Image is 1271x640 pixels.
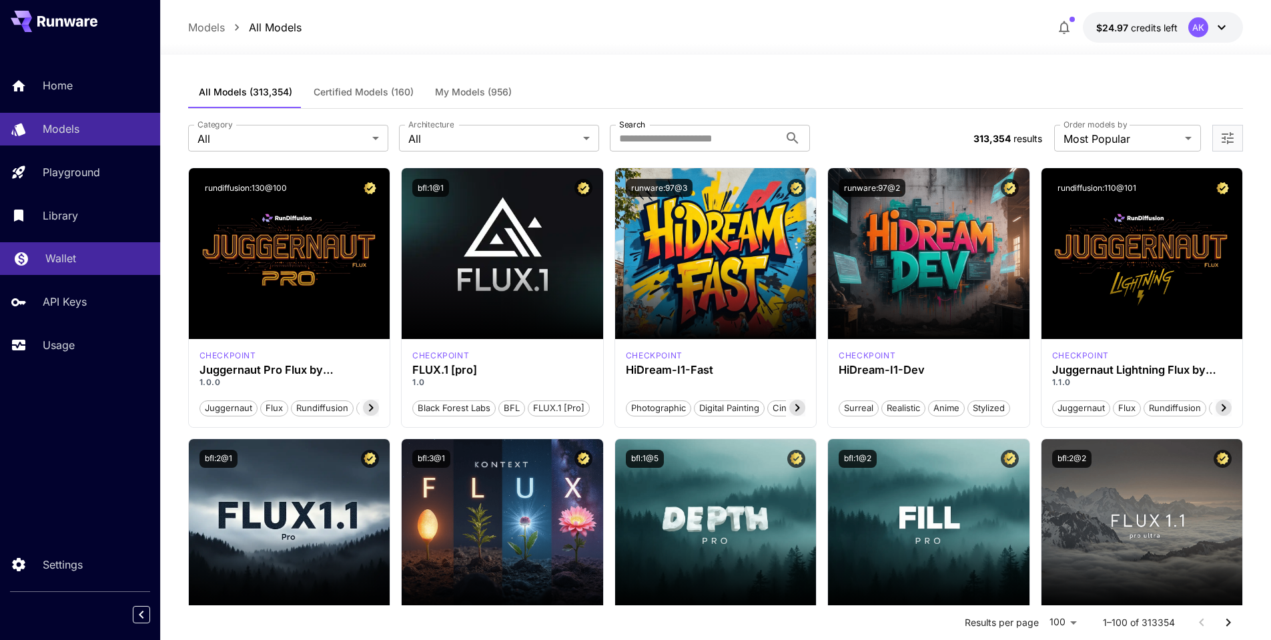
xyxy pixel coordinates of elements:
[1096,21,1178,35] div: $24.97248
[626,364,806,376] h3: HiDream-I1-Fast
[499,402,524,415] span: BFL
[43,121,79,137] p: Models
[408,131,578,147] span: All
[249,19,302,35] a: All Models
[928,399,965,416] button: Anime
[1044,613,1082,632] div: 100
[1064,131,1180,147] span: Most Popular
[1103,616,1175,629] p: 1–100 of 313354
[839,402,878,415] span: Surreal
[1052,376,1232,388] p: 1.1.0
[43,337,75,353] p: Usage
[357,402,380,415] span: pro
[1052,364,1232,376] div: Juggernaut Lightning Flux by RunDiffusion
[43,208,78,224] p: Library
[43,557,83,573] p: Settings
[839,350,895,362] p: checkpoint
[435,86,512,98] span: My Models (956)
[768,402,818,415] span: Cinematic
[787,450,805,468] button: Certified Model – Vetted for best performance and includes a commercial license.
[260,399,288,416] button: flux
[1052,399,1110,416] button: juggernaut
[929,402,964,415] span: Anime
[1209,399,1250,416] button: schnell
[626,350,683,362] p: checkpoint
[412,364,592,376] h3: FLUX.1 [pro]
[314,86,414,98] span: Certified Models (160)
[968,402,1009,415] span: Stylized
[626,399,691,416] button: Photographic
[881,399,925,416] button: Realistic
[197,131,367,147] span: All
[412,350,469,362] p: checkpoint
[199,364,380,376] h3: Juggernaut Pro Flux by RunDiffusion
[199,399,258,416] button: juggernaut
[261,402,288,415] span: flux
[197,119,233,130] label: Category
[1052,350,1109,362] div: FLUX.1 D
[43,164,100,180] p: Playground
[1210,402,1249,415] span: schnell
[695,402,764,415] span: Digital Painting
[619,119,645,130] label: Search
[626,350,683,362] div: HiDream Fast
[199,179,292,197] button: rundiffusion:130@100
[1052,450,1092,468] button: bfl:2@2
[1215,609,1242,636] button: Go to next page
[528,402,589,415] span: FLUX.1 [pro]
[1131,22,1178,33] span: credits left
[1144,399,1206,416] button: rundiffusion
[1052,179,1142,197] button: rundiffusion:110@101
[199,350,256,362] div: FLUX.1 D
[199,376,380,388] p: 1.0.0
[694,399,765,416] button: Digital Painting
[967,399,1010,416] button: Stylized
[408,119,454,130] label: Architecture
[528,399,590,416] button: FLUX.1 [pro]
[412,399,496,416] button: Black Forest Labs
[361,450,379,468] button: Certified Model – Vetted for best performance and includes a commercial license.
[973,133,1011,144] span: 313,354
[498,399,525,416] button: BFL
[199,350,256,362] p: checkpoint
[839,399,879,416] button: Surreal
[412,350,469,362] div: fluxpro
[200,402,257,415] span: juggernaut
[574,450,592,468] button: Certified Model – Vetted for best performance and includes a commercial license.
[1013,133,1042,144] span: results
[45,250,76,266] p: Wallet
[291,399,354,416] button: rundiffusion
[199,450,238,468] button: bfl:2@1
[626,179,693,197] button: runware:97@3
[965,616,1039,629] p: Results per page
[133,606,150,623] button: Collapse sidebar
[626,402,691,415] span: Photographic
[839,450,877,468] button: bfl:1@2
[1214,450,1232,468] button: Certified Model – Vetted for best performance and includes a commercial license.
[1052,350,1109,362] p: checkpoint
[839,350,895,362] div: HiDream Dev
[839,364,1019,376] h3: HiDream-I1-Dev
[188,19,225,35] a: Models
[1188,17,1208,37] div: AK
[1096,22,1131,33] span: $24.97
[882,402,925,415] span: Realistic
[574,179,592,197] button: Certified Model – Vetted for best performance and includes a commercial license.
[1083,12,1243,43] button: $24.97248AK
[356,399,381,416] button: pro
[292,402,353,415] span: rundiffusion
[412,179,449,197] button: bfl:1@1
[1114,402,1140,415] span: flux
[361,179,379,197] button: Certified Model – Vetted for best performance and includes a commercial license.
[1144,402,1206,415] span: rundiffusion
[143,603,160,627] div: Collapse sidebar
[199,86,292,98] span: All Models (313,354)
[43,77,73,93] p: Home
[1220,130,1236,147] button: Open more filters
[1113,399,1141,416] button: flux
